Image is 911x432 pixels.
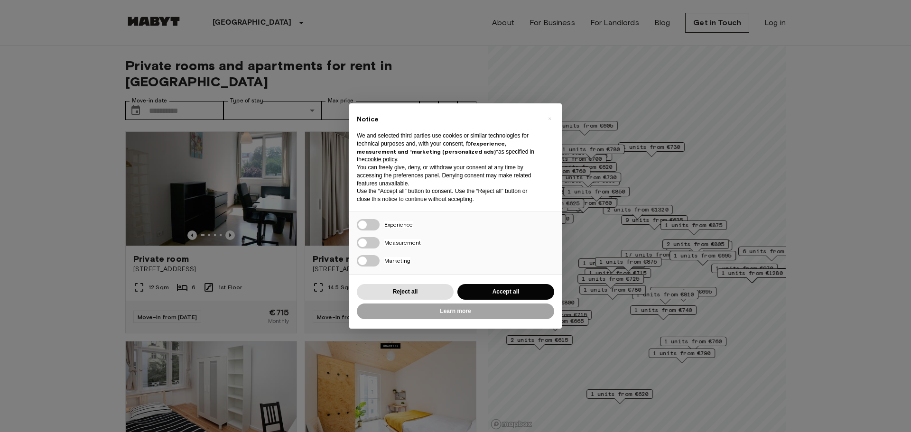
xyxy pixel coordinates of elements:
[384,221,413,228] span: Experience
[357,303,554,319] button: Learn more
[357,187,539,203] p: Use the “Accept all” button to consent. Use the “Reject all” button or close this notice to conti...
[357,140,506,155] strong: experience, measurement and “marketing (personalized ads)”
[384,239,421,246] span: Measurement
[384,257,410,264] span: Marketing
[357,115,539,124] h2: Notice
[357,164,539,187] p: You can freely give, deny, or withdraw your consent at any time by accessing the preferences pane...
[548,113,551,124] span: ×
[542,111,557,126] button: Close this notice
[457,284,554,300] button: Accept all
[357,284,454,300] button: Reject all
[357,132,539,164] p: We and selected third parties use cookies or similar technologies for technical purposes and, wit...
[365,156,397,163] a: cookie policy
